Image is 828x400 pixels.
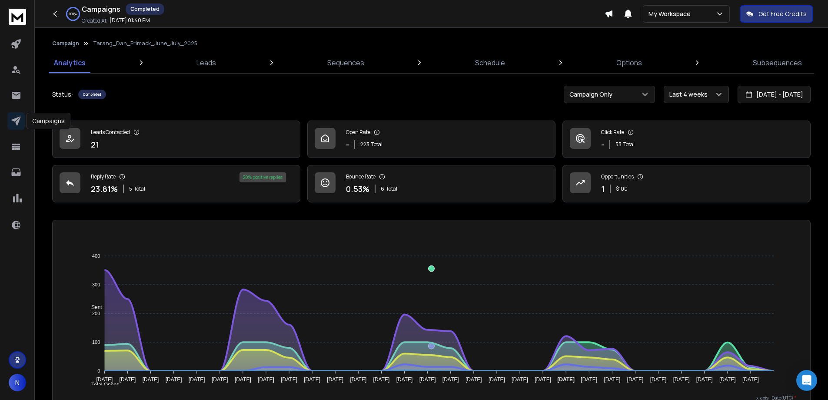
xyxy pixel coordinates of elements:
a: Leads Contacted21 [52,121,300,158]
p: Campaign Only [569,90,616,99]
tspan: [DATE] [373,376,390,383]
a: Click Rate-53Total [562,121,811,158]
tspan: [DATE] [512,376,528,383]
a: Subsequences [748,52,807,73]
a: Bounce Rate0.53%6Total [307,165,555,202]
span: 223 [360,141,369,148]
tspan: [DATE] [235,376,251,383]
p: Reply Rate [91,173,116,180]
span: Total [134,185,145,192]
p: $ 100 [616,185,628,192]
span: Sent [85,304,102,310]
tspan: [DATE] [120,376,136,383]
p: Leads [196,57,216,68]
span: 6 [381,185,384,192]
tspan: [DATE] [627,376,644,383]
p: Options [616,57,642,68]
tspan: [DATE] [304,376,320,383]
a: Options [611,52,647,73]
p: Get Free Credits [758,10,807,18]
button: Get Free Credits [740,5,813,23]
p: 100 % [69,11,77,17]
a: Analytics [49,52,91,73]
p: Status: [52,90,73,99]
tspan: [DATE] [557,376,575,383]
p: Bounce Rate [346,173,376,180]
p: My Workspace [648,10,694,18]
tspan: 400 [92,253,100,259]
a: Opportunities1$100 [562,165,811,202]
tspan: [DATE] [327,376,343,383]
p: Click Rate [601,129,624,136]
div: 20 % positive replies [239,172,286,182]
button: Campaign [52,40,79,47]
tspan: 100 [92,339,100,345]
button: N [9,374,26,391]
span: Total [371,141,382,148]
p: [DATE] 01:40 PM [110,17,150,24]
tspan: [DATE] [696,376,713,383]
tspan: [DATE] [350,376,366,383]
tspan: 0 [97,368,100,373]
p: Opportunities [601,173,634,180]
p: 0.53 % [346,183,369,195]
p: Sequences [327,57,364,68]
tspan: [DATE] [189,376,205,383]
p: Analytics [54,57,86,68]
p: Open Rate [346,129,370,136]
tspan: [DATE] [581,376,597,383]
tspan: [DATE] [442,376,459,383]
p: Schedule [475,57,505,68]
img: logo [9,9,26,25]
tspan: [DATE] [650,376,667,383]
span: Total [623,141,635,148]
p: Leads Contacted [91,129,130,136]
tspan: [DATE] [281,376,297,383]
tspan: [DATE] [535,376,551,383]
tspan: 200 [92,311,100,316]
p: - [346,138,349,151]
tspan: [DATE] [604,376,620,383]
tspan: [DATE] [143,376,159,383]
a: Open Rate-223Total [307,121,555,158]
a: Reply Rate23.81%5Total20% positive replies [52,165,300,202]
tspan: [DATE] [489,376,505,383]
p: 23.81 % [91,183,118,195]
p: 21 [91,138,99,151]
div: Campaigns [27,113,70,129]
tspan: [DATE] [419,376,436,383]
p: Subsequences [753,57,802,68]
tspan: 300 [92,282,100,287]
tspan: [DATE] [742,376,759,383]
span: Total Opens [85,382,119,388]
p: Created At: [82,17,108,24]
tspan: [DATE] [719,376,736,383]
span: 5 [129,185,132,192]
button: [DATE] - [DATE] [738,86,811,103]
span: Total [386,185,397,192]
p: Tarang_Dan_Primack_June_July_2025 [93,40,197,47]
div: Completed [126,3,164,15]
div: Completed [78,90,106,99]
tspan: [DATE] [673,376,690,383]
p: Last 4 weeks [669,90,711,99]
p: 1 [601,183,605,195]
a: Schedule [470,52,510,73]
p: - [601,138,604,151]
tspan: [DATE] [258,376,274,383]
tspan: [DATE] [466,376,482,383]
tspan: [DATE] [396,376,413,383]
div: Open Intercom Messenger [796,370,817,391]
span: 53 [615,141,622,148]
a: Sequences [322,52,369,73]
h1: Campaigns [82,4,120,14]
a: Leads [191,52,221,73]
tspan: [DATE] [166,376,182,383]
tspan: [DATE] [212,376,228,383]
tspan: [DATE] [96,376,113,383]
